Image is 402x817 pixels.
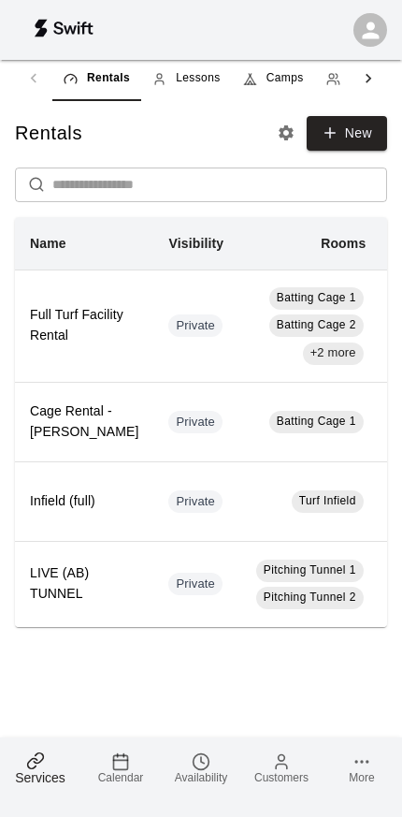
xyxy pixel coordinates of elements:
[30,305,138,346] h6: Full Turf Facility Rental
[168,573,223,595] div: This service is hidden, and can only be accessed via a direct link
[168,411,223,433] div: This service is hidden, and can only be accessed via a direct link
[299,494,356,507] span: Turf Infield
[87,69,130,88] span: Rentals
[277,291,356,304] span: Batting Cage 1
[272,119,300,147] button: Rental settings
[168,490,223,513] div: This service is hidden, and can only be accessed via a direct link
[349,771,374,784] span: More
[277,415,356,428] span: Batting Cage 1
[254,771,309,784] span: Customers
[168,314,223,337] div: This service is hidden, and can only be accessed via a direct link
[264,563,356,576] span: Pitching Tunnel 1
[321,236,366,251] b: Rooms
[168,493,223,511] span: Private
[30,236,66,251] b: Name
[168,414,223,431] span: Private
[30,563,138,605] h6: LIVE (AB) TUNNEL
[168,317,223,335] span: Private
[168,236,223,251] b: Visibility
[176,69,221,88] span: Lessons
[161,737,241,798] a: Availability
[30,401,138,443] h6: Cage Rental - [PERSON_NAME]
[175,771,227,784] span: Availability
[30,491,138,512] h6: Infield (full)
[98,771,144,784] span: Calendar
[15,121,82,146] h5: Rentals
[266,69,304,88] span: Camps
[241,737,322,798] a: Customers
[264,591,356,604] span: Pitching Tunnel 2
[80,737,161,798] a: Calendar
[52,56,350,101] div: navigation tabs
[15,770,65,785] span: Services
[307,116,387,151] a: New
[277,318,356,331] span: Batting Cage 2
[168,576,223,593] span: Private
[303,344,364,362] span: +2 more
[322,737,402,798] a: More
